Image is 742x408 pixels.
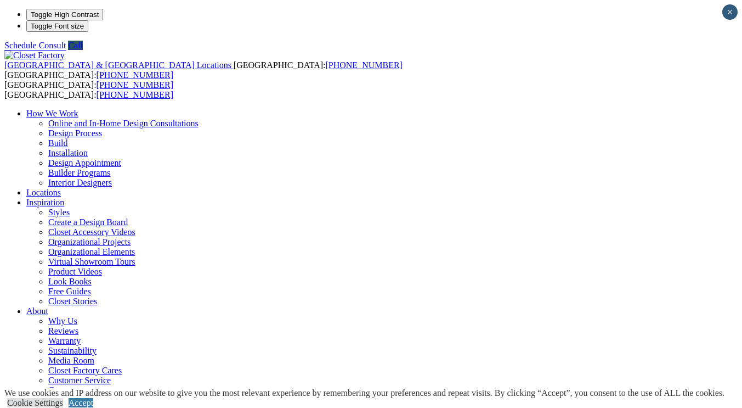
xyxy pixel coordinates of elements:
span: [GEOGRAPHIC_DATA]: [GEOGRAPHIC_DATA]: [4,80,173,99]
span: [GEOGRAPHIC_DATA]: [GEOGRAPHIC_DATA]: [4,60,403,80]
a: Build [48,138,68,148]
a: Design Appointment [48,158,121,167]
a: Closet Accessory Videos [48,227,135,237]
a: Free Guides [48,287,91,296]
a: Builder Programs [48,168,110,177]
button: Close [722,4,738,20]
a: Product Videos [48,267,102,276]
a: About [26,306,48,316]
a: Careers [48,385,75,395]
div: We use cookies and IP address on our website to give you the most relevant experience by remember... [4,388,724,398]
button: Toggle Font size [26,20,88,32]
a: Reviews [48,326,78,336]
a: Closet Factory Cares [48,366,122,375]
a: Call [68,41,83,50]
a: Installation [48,148,88,158]
a: Look Books [48,277,92,286]
a: Sustainability [48,346,97,355]
img: Closet Factory [4,51,65,60]
span: [GEOGRAPHIC_DATA] & [GEOGRAPHIC_DATA] Locations [4,60,231,70]
a: How We Work [26,109,78,118]
a: [PHONE_NUMBER] [97,80,173,90]
a: [GEOGRAPHIC_DATA] & [GEOGRAPHIC_DATA] Locations [4,60,234,70]
a: Accept [69,398,93,407]
button: Toggle High Contrast [26,9,103,20]
a: Why Us [48,316,77,326]
a: [PHONE_NUMBER] [97,90,173,99]
a: Organizational Elements [48,247,135,256]
a: Inspiration [26,198,64,207]
a: [PHONE_NUMBER] [97,70,173,80]
a: Create a Design Board [48,217,128,227]
a: Closet Stories [48,297,97,306]
a: Virtual Showroom Tours [48,257,135,266]
span: Toggle High Contrast [31,10,99,19]
a: Design Process [48,128,102,138]
a: Media Room [48,356,94,365]
a: Customer Service [48,376,111,385]
a: Locations [26,188,61,197]
a: Online and In-Home Design Consultations [48,119,199,128]
a: Styles [48,208,70,217]
a: Schedule Consult [4,41,66,50]
a: Organizational Projects [48,237,131,247]
a: Warranty [48,336,81,345]
a: Interior Designers [48,178,112,187]
span: Toggle Font size [31,22,84,30]
a: Cookie Settings [7,398,63,407]
a: [PHONE_NUMBER] [325,60,402,70]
